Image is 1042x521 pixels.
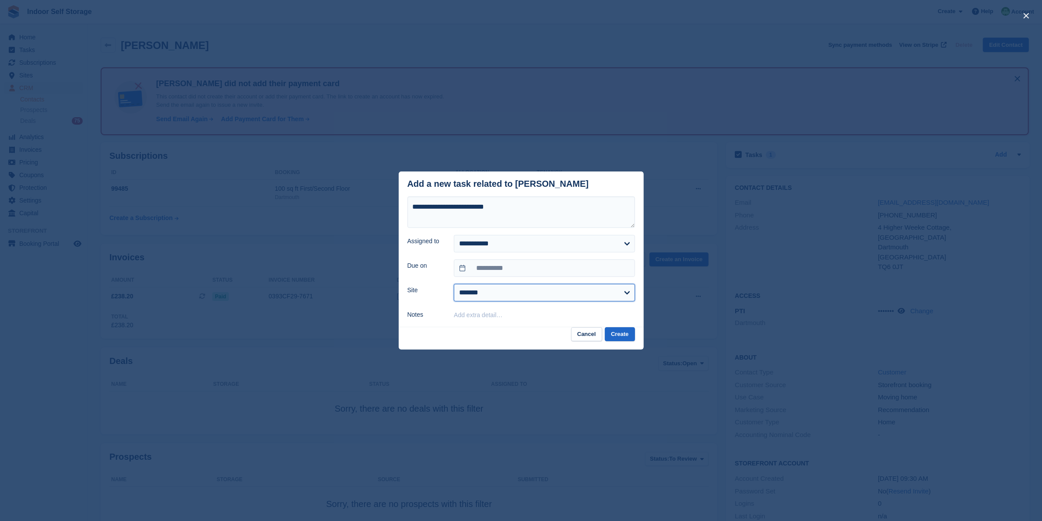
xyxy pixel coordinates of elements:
button: close [1019,9,1033,23]
label: Assigned to [407,237,444,246]
button: Create [605,327,635,342]
label: Site [407,286,444,295]
div: Add a new task related to [PERSON_NAME] [407,179,589,189]
button: Cancel [571,327,602,342]
label: Notes [407,310,444,319]
label: Due on [407,261,444,270]
button: Add extra detail… [454,311,502,318]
